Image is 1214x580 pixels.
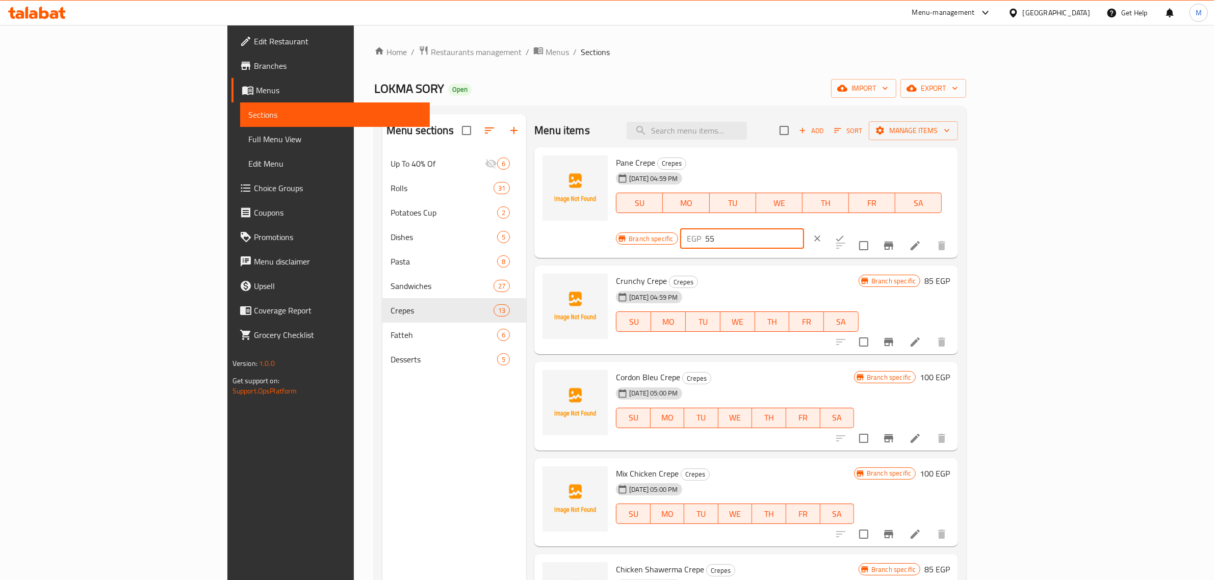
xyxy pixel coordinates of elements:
a: Sections [240,102,430,127]
span: Sort sections [477,118,502,143]
span: Pane Crepe [616,155,655,170]
span: 5 [498,355,509,364]
div: Potatoes Cup [391,206,497,219]
span: export [909,82,958,95]
div: Crepes13 [382,298,526,323]
button: Add section [502,118,526,143]
div: Crepes [657,157,686,170]
li: / [526,46,529,58]
span: 31 [494,183,509,193]
div: items [497,353,510,365]
a: Grocery Checklist [231,323,430,347]
span: Menus [546,46,569,58]
span: Crunchy Crepe [616,273,667,288]
span: Full Menu View [248,133,422,145]
a: Upsell [231,274,430,298]
button: delete [929,426,954,451]
span: Upsell [254,280,422,292]
div: Menu-management [912,7,975,19]
a: Choice Groups [231,176,430,200]
img: Pane Crepe [543,155,608,221]
a: Menus [533,45,569,59]
span: Sandwiches [391,280,494,292]
span: Crepes [681,468,709,480]
button: ok [829,227,851,250]
span: Edit Restaurant [254,35,422,47]
span: TU [688,410,714,425]
span: SA [828,314,855,329]
span: Desserts [391,353,497,365]
button: Sort [832,123,865,139]
span: MO [655,314,682,329]
span: Promotions [254,231,422,243]
button: TH [752,504,786,524]
button: FR [789,311,824,332]
span: FR [790,410,816,425]
button: delete [929,233,954,258]
nav: Menu sections [382,147,526,376]
span: Sections [581,46,610,58]
button: SU [616,193,663,213]
button: SA [820,504,855,524]
span: TH [759,314,786,329]
span: SU [621,507,646,521]
span: Get support on: [233,374,279,387]
button: MO [651,408,685,428]
button: export [900,79,966,98]
div: Crepes [669,276,698,288]
div: Crepes [706,564,735,576]
span: Restaurants management [431,46,522,58]
span: Branch specific [863,468,915,478]
button: WE [718,408,753,428]
p: EGP [687,232,702,245]
button: Branch-specific-item [876,426,901,451]
h6: 85 EGP [924,562,950,576]
span: Branch specific [867,565,920,574]
div: Up To 40% Of6 [382,151,526,176]
span: Choice Groups [254,182,422,194]
span: Sections [248,109,422,121]
button: SU [616,408,650,428]
span: LOKMA SORY [374,77,444,100]
button: import [831,79,896,98]
span: WE [760,196,798,210]
button: TU [684,504,718,524]
span: Sort items [828,123,869,139]
button: SA [895,193,942,213]
div: [GEOGRAPHIC_DATA] [1023,7,1090,18]
span: MO [655,507,681,521]
span: Crepes [707,565,735,576]
button: delete [929,330,954,354]
span: Branch specific [863,373,915,382]
span: [DATE] 05:00 PM [625,485,682,494]
div: items [494,182,510,194]
svg: Inactive section [485,157,497,170]
button: MO [663,193,709,213]
span: Pasta [391,255,497,268]
span: 13 [494,306,509,315]
button: TU [686,311,720,332]
div: Up To 40% Of [391,157,485,170]
h6: 100 EGP [920,466,950,481]
span: Select all sections [456,120,477,141]
span: SA [824,507,850,521]
span: Select to update [853,428,874,449]
div: items [494,304,510,317]
span: Coupons [254,206,422,219]
span: FR [790,507,816,521]
span: Rolls [391,182,494,194]
div: Crepes [682,372,711,384]
span: Fatteh [391,329,497,341]
span: SU [621,196,659,210]
span: Select to update [853,331,874,353]
button: TH [803,193,849,213]
span: SU [621,410,646,425]
button: TU [710,193,756,213]
span: WE [725,314,751,329]
button: WE [756,193,803,213]
div: items [497,157,510,170]
span: import [839,82,888,95]
span: Branches [254,60,422,72]
span: Select to update [853,523,874,545]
